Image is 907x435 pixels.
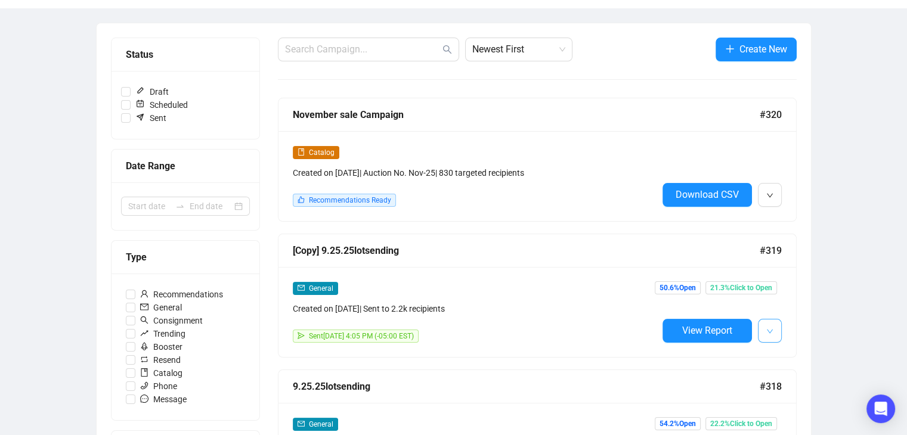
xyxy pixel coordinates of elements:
span: mail [298,420,305,427]
span: Create New [739,42,787,57]
a: November sale Campaign#320bookCatalogCreated on [DATE]| Auction No. Nov-25| 830 targeted recipien... [278,98,797,222]
span: #320 [760,107,782,122]
span: down [766,192,773,199]
div: Open Intercom Messenger [866,394,895,423]
span: Catalog [135,366,187,380]
span: Phone [135,380,182,393]
span: down [766,328,773,335]
span: Booster [135,340,187,353]
span: Scheduled [131,98,193,111]
span: #319 [760,243,782,258]
span: rocket [140,342,148,350]
span: Recommendations [135,288,228,301]
span: 22.2% Click to Open [705,417,777,430]
div: Status [126,47,245,62]
div: Date Range [126,159,245,173]
span: book [298,148,305,156]
span: General [309,284,333,293]
span: Consignment [135,314,208,327]
span: Sent [131,111,171,125]
input: Start date [128,200,171,213]
div: November sale Campaign [293,107,760,122]
span: View Report [682,325,732,336]
span: Recommendations Ready [309,196,391,204]
button: View Report [663,319,752,343]
span: #318 [760,379,782,394]
span: user [140,290,148,298]
span: Trending [135,327,190,340]
button: Download CSV [663,183,752,207]
span: 21.3% Click to Open [705,281,777,294]
span: rise [140,329,148,337]
span: search [140,316,148,324]
span: General [135,301,187,314]
span: Download CSV [676,189,739,200]
span: swap-right [175,201,185,211]
span: book [140,368,148,377]
span: 50.6% Open [655,281,701,294]
span: Resend [135,353,185,366]
a: [Copy] 9.25.25lotsending#319mailGeneralCreated on [DATE]| Sent to 2.2k recipientssendSent[DATE] 4... [278,234,797,358]
div: [Copy] 9.25.25lotsending [293,243,760,258]
button: Create New [716,38,797,61]
span: Message [135,393,191,406]
input: End date [190,200,232,213]
span: phone [140,381,148,390]
span: 54.2% Open [655,417,701,430]
span: retweet [140,355,148,363]
div: 9.25.25lotsending [293,379,760,394]
span: mail [140,303,148,311]
span: search [442,45,452,54]
input: Search Campaign... [285,42,440,57]
div: Created on [DATE] | Auction No. Nov-25 | 830 targeted recipients [293,166,658,179]
span: message [140,394,148,403]
span: like [298,196,305,203]
div: Created on [DATE] | Sent to 2.2k recipients [293,302,658,315]
span: Draft [131,85,174,98]
span: Catalog [309,148,335,157]
span: Sent [DATE] 4:05 PM (-05:00 EST) [309,332,414,340]
span: to [175,201,185,211]
span: plus [725,44,735,54]
div: Type [126,250,245,265]
span: mail [298,284,305,291]
span: General [309,420,333,428]
span: send [298,332,305,339]
span: Newest First [472,38,565,61]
